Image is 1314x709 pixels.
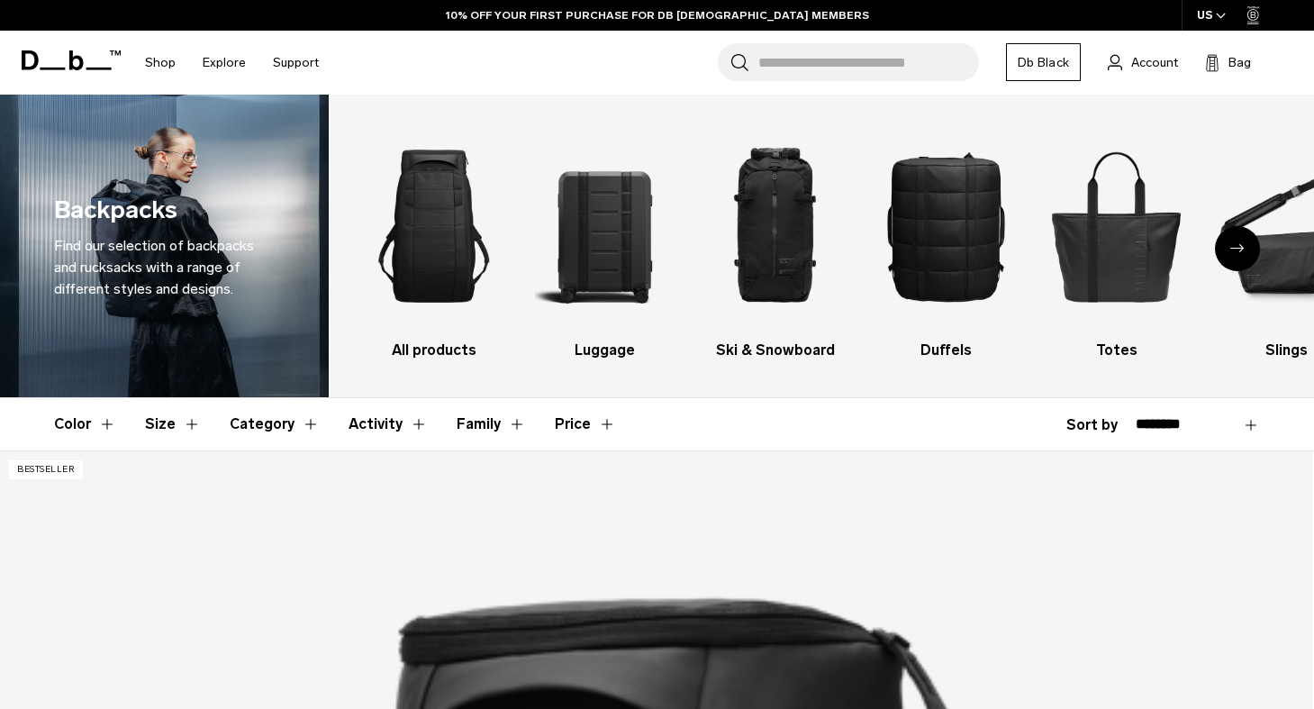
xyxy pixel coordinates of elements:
button: Toggle Filter [457,398,526,450]
li: 3 / 10 [706,122,845,361]
a: Db Duffels [876,122,1015,361]
a: Db All products [365,122,503,361]
a: Explore [203,31,246,95]
h3: Luggage [535,340,674,361]
li: 1 / 10 [365,122,503,361]
h3: Ski & Snowboard [706,340,845,361]
a: Db Ski & Snowboard [706,122,845,361]
a: Shop [145,31,176,95]
h3: Totes [1047,340,1185,361]
a: Account [1108,51,1178,73]
button: Toggle Filter [230,398,320,450]
span: Find our selection of backpacks and rucksacks with a range of different styles and designs. [54,237,254,297]
li: 5 / 10 [1047,122,1185,361]
button: Toggle Filter [145,398,201,450]
nav: Main Navigation [131,31,332,95]
img: Db [876,122,1015,331]
img: Db [1047,122,1185,331]
span: Bag [1228,53,1251,72]
div: Next slide [1215,226,1260,271]
h3: All products [365,340,503,361]
button: Toggle Filter [54,398,116,450]
a: Db Luggage [535,122,674,361]
a: 10% OFF YOUR FIRST PURCHASE FOR DB [DEMOGRAPHIC_DATA] MEMBERS [446,7,869,23]
button: Bag [1205,51,1251,73]
img: Db [365,122,503,331]
h1: Backpacks [54,192,177,229]
p: Bestseller [9,460,83,479]
li: 4 / 10 [876,122,1015,361]
span: Account [1131,53,1178,72]
a: Db Totes [1047,122,1185,361]
h3: Duffels [876,340,1015,361]
img: Db [706,122,845,331]
a: Db Black [1006,43,1081,81]
button: Toggle Filter [349,398,428,450]
button: Toggle Price [555,398,616,450]
a: Support [273,31,319,95]
li: 2 / 10 [535,122,674,361]
img: Db [535,122,674,331]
